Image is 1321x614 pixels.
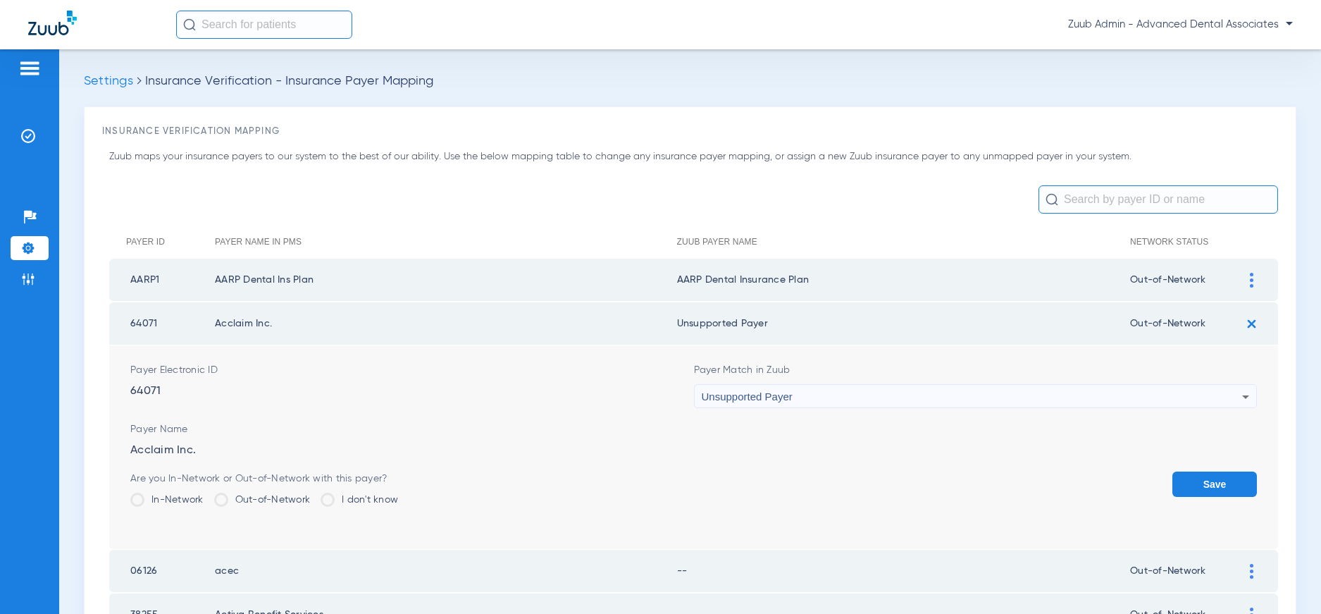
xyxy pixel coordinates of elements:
label: In-Network [130,493,204,507]
div: 64071 [130,363,694,408]
img: plus.svg [1240,312,1263,336]
td: Out-of-Network [1130,550,1239,592]
th: Payer ID [109,225,215,258]
img: hamburger-icon [18,60,41,77]
span: Payer Name [130,422,1257,436]
img: group-vertical.svg [1250,273,1253,288]
img: Search Icon [1046,193,1058,206]
td: Out-of-Network [1130,259,1239,301]
div: Acclaim Inc. [130,422,1257,458]
input: Search for patients [176,11,352,39]
td: Unsupported Payer [677,302,1130,345]
h3: Insurance Verification Mapping [102,125,1278,139]
iframe: Chat Widget [1251,546,1321,614]
td: 06126 [109,550,215,592]
span: Payer Match in Zuub [694,363,1258,377]
img: group-vertical.svg [1250,564,1253,579]
td: Acclaim Inc. [215,302,677,345]
label: I don't know [321,493,398,507]
th: Payer Name in PMS [215,225,677,258]
span: Settings [84,75,133,87]
img: Zuub Logo [28,11,77,35]
p: Zuub maps your insurance payers to our system to the best of our ability. Use the below mapping t... [109,149,1278,164]
span: Unsupported Payer [702,391,793,403]
td: acec [215,550,677,592]
td: AARP Dental Insurance Plan [677,259,1130,301]
button: Save [1172,472,1257,497]
input: Search by payer ID or name [1038,185,1278,214]
img: Search Icon [183,18,196,31]
td: AARP Dental Ins Plan [215,259,677,301]
td: Out-of-Network [1130,302,1239,345]
td: 64071 [109,302,215,345]
th: Network Status [1130,225,1239,258]
span: Payer Electronic ID [130,363,694,377]
span: Insurance Verification - Insurance Payer Mapping [145,75,433,87]
th: Zuub Payer Name [677,225,1130,258]
td: AARP1 [109,259,215,301]
label: Out-of-Network [214,493,311,507]
span: Zuub Admin - Advanced Dental Associates [1068,18,1293,32]
div: Are you In-Network or Out-of-Network with this payer? [130,472,398,486]
td: -- [677,550,1130,592]
app-insurance-payer-mapping-network-stat: Are you In-Network or Out-of-Network with this payer? [130,472,398,517]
